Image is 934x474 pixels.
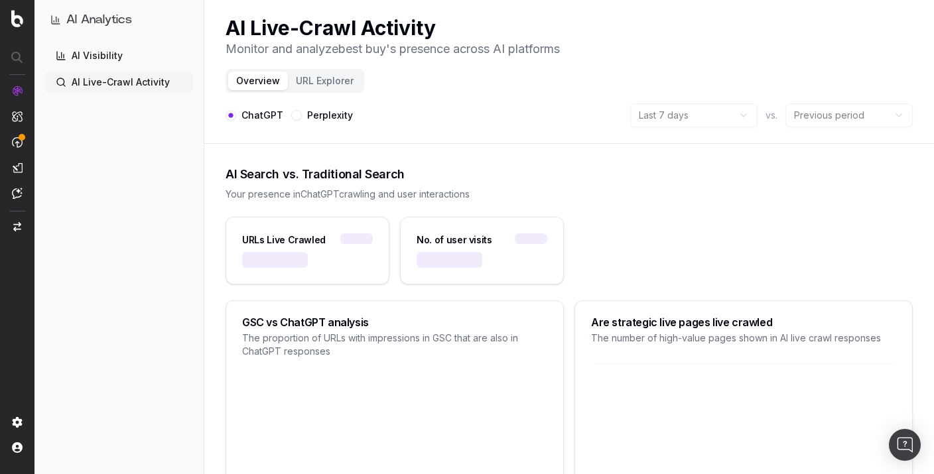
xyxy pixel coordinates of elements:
label: ChatGPT [241,111,283,120]
button: AI Analytics [50,11,188,29]
img: Studio [12,162,23,173]
img: Analytics [12,86,23,96]
p: Monitor and analyze best buy 's presence across AI platforms [226,40,560,58]
div: No. of user visits [417,233,492,247]
h1: AI Live-Crawl Activity [226,16,560,40]
div: Your presence in ChatGPT crawling and user interactions [226,188,913,201]
img: Intelligence [12,111,23,122]
a: AI Visibility [45,45,193,66]
button: URL Explorer [288,72,362,90]
div: Are strategic live pages live crawled [591,317,896,327]
div: The proportion of URLs with impressions in GSC that are also in ChatGPT responses [242,331,547,358]
img: Switch project [13,222,21,231]
img: Assist [12,188,23,199]
div: The number of high-value pages shown in AI live crawl responses [591,331,896,345]
div: Open Intercom Messenger [889,429,921,461]
div: GSC vs ChatGPT analysis [242,317,547,327]
div: URLs Live Crawled [242,233,326,247]
img: Botify logo [11,10,23,27]
img: My account [12,442,23,453]
span: vs. [766,109,777,122]
img: Setting [12,417,23,428]
label: Perplexity [307,111,353,120]
button: Overview [228,72,288,90]
a: AI Live-Crawl Activity [45,72,193,93]
img: Activation [12,137,23,148]
div: AI Search vs. Traditional Search [226,165,913,184]
h1: AI Analytics [66,11,132,29]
